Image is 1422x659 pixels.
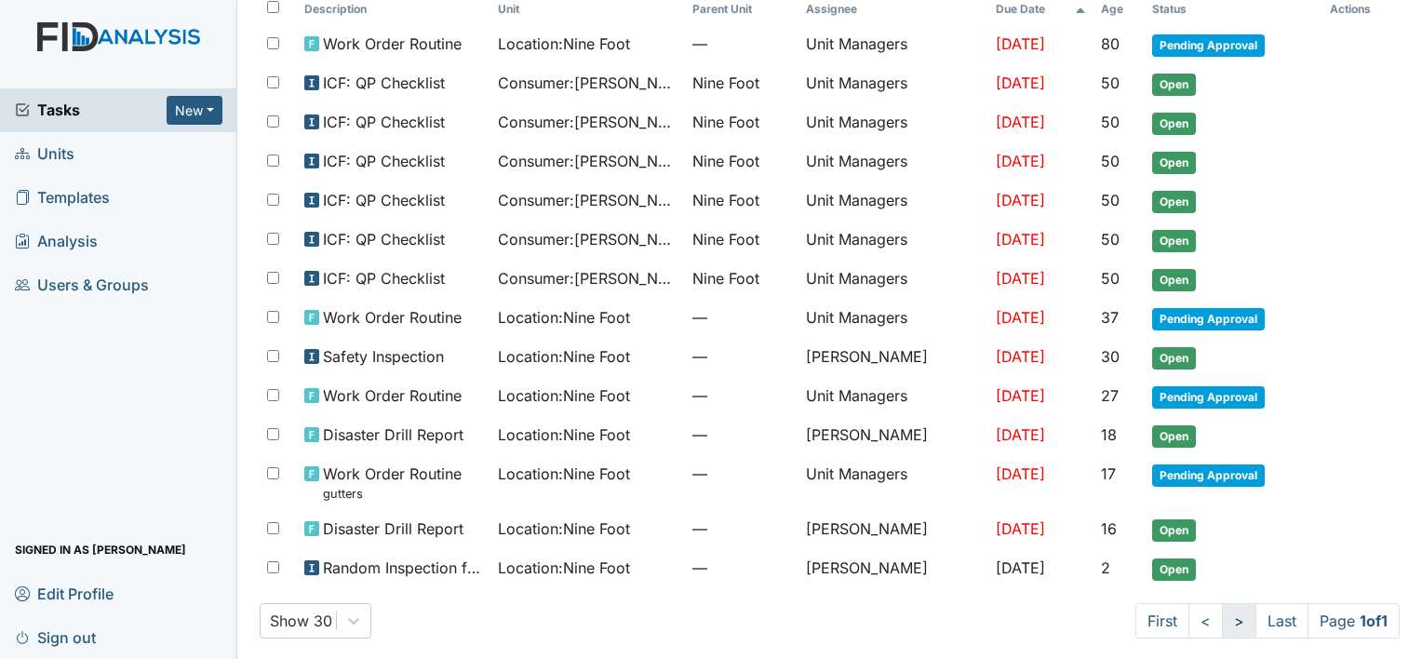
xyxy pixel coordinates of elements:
[1308,603,1400,639] span: Page
[323,111,445,133] span: ICF: QP Checklist
[1101,347,1120,366] span: 30
[498,557,630,579] span: Location : Nine Foot
[1222,603,1256,639] a: >
[323,228,445,250] span: ICF: QP Checklist
[323,518,463,540] span: Disaster Drill Report
[692,463,791,485] span: —
[15,579,114,608] span: Edit Profile
[692,424,791,446] span: —
[15,99,167,121] span: Tasks
[1360,612,1388,630] strong: 1 of 1
[692,150,759,172] span: Nine Foot
[1101,191,1120,209] span: 50
[1152,425,1196,448] span: Open
[996,230,1045,249] span: [DATE]
[1101,464,1116,483] span: 17
[498,463,630,485] span: Location : Nine Foot
[798,510,988,549] td: [PERSON_NAME]
[798,221,988,260] td: Unit Managers
[692,33,791,55] span: —
[267,1,279,13] input: Toggle All Rows Selected
[498,424,630,446] span: Location : Nine Foot
[1135,603,1189,639] a: First
[1152,74,1196,96] span: Open
[692,267,759,289] span: Nine Foot
[1152,519,1196,542] span: Open
[1152,152,1196,174] span: Open
[1152,386,1265,409] span: Pending Approval
[1152,558,1196,581] span: Open
[1152,269,1196,291] span: Open
[1101,269,1120,288] span: 50
[996,113,1045,131] span: [DATE]
[498,150,677,172] span: Consumer : [PERSON_NAME]
[1101,230,1120,249] span: 50
[1101,386,1119,405] span: 27
[798,455,988,510] td: Unit Managers
[1152,464,1265,487] span: Pending Approval
[798,103,988,142] td: Unit Managers
[1152,113,1196,135] span: Open
[1101,558,1110,577] span: 2
[323,424,463,446] span: Disaster Drill Report
[15,535,186,564] span: Signed in as [PERSON_NAME]
[996,347,1045,366] span: [DATE]
[323,267,445,289] span: ICF: QP Checklist
[798,299,988,338] td: Unit Managers
[1152,347,1196,370] span: Open
[498,267,677,289] span: Consumer : [PERSON_NAME]
[692,228,759,250] span: Nine Foot
[798,64,988,103] td: Unit Managers
[15,183,110,212] span: Templates
[1101,113,1120,131] span: 50
[323,33,462,55] span: Work Order Routine
[798,182,988,221] td: Unit Managers
[798,549,988,588] td: [PERSON_NAME]
[798,338,988,377] td: [PERSON_NAME]
[323,463,462,503] span: Work Order Routine gutters
[1255,603,1308,639] a: Last
[167,96,222,125] button: New
[15,271,149,300] span: Users & Groups
[996,519,1045,538] span: [DATE]
[996,152,1045,170] span: [DATE]
[798,142,988,182] td: Unit Managers
[1152,230,1196,252] span: Open
[692,518,791,540] span: —
[996,308,1045,327] span: [DATE]
[996,34,1045,53] span: [DATE]
[692,557,791,579] span: —
[323,557,483,579] span: Random Inspection for Evening
[996,386,1045,405] span: [DATE]
[323,345,444,368] span: Safety Inspection
[1188,603,1223,639] a: <
[798,260,988,299] td: Unit Managers
[498,384,630,407] span: Location : Nine Foot
[692,384,791,407] span: —
[15,227,98,256] span: Analysis
[996,74,1045,92] span: [DATE]
[1101,152,1120,170] span: 50
[1152,308,1265,330] span: Pending Approval
[1101,519,1117,538] span: 16
[996,269,1045,288] span: [DATE]
[498,189,677,211] span: Consumer : [PERSON_NAME]
[996,191,1045,209] span: [DATE]
[323,189,445,211] span: ICF: QP Checklist
[996,425,1045,444] span: [DATE]
[1101,34,1120,53] span: 80
[1135,603,1400,639] nav: task-pagination
[798,377,988,416] td: Unit Managers
[498,228,677,250] span: Consumer : [PERSON_NAME]
[323,150,445,172] span: ICF: QP Checklist
[692,345,791,368] span: —
[323,72,445,94] span: ICF: QP Checklist
[498,345,630,368] span: Location : Nine Foot
[798,416,988,455] td: [PERSON_NAME]
[996,558,1045,577] span: [DATE]
[323,485,462,503] small: gutters
[692,111,759,133] span: Nine Foot
[1101,74,1120,92] span: 50
[498,306,630,329] span: Location : Nine Foot
[1101,425,1117,444] span: 18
